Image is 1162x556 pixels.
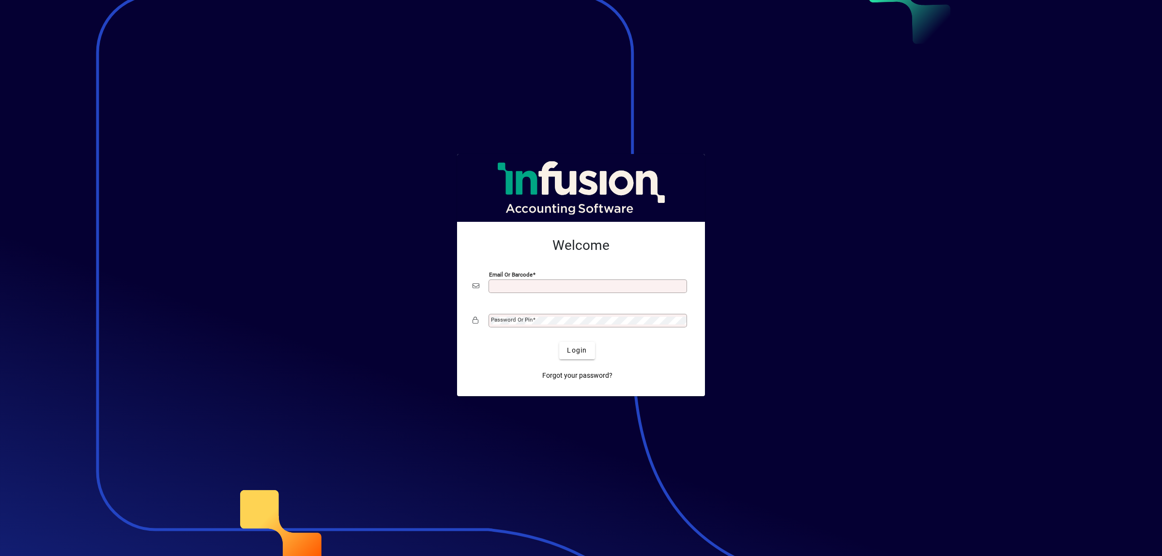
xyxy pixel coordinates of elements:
mat-label: Password or Pin [491,316,533,323]
mat-label: Email or Barcode [489,271,533,278]
button: Login [559,342,595,359]
span: Login [567,345,587,355]
h2: Welcome [473,237,689,254]
a: Forgot your password? [538,367,616,385]
span: Forgot your password? [542,371,612,381]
